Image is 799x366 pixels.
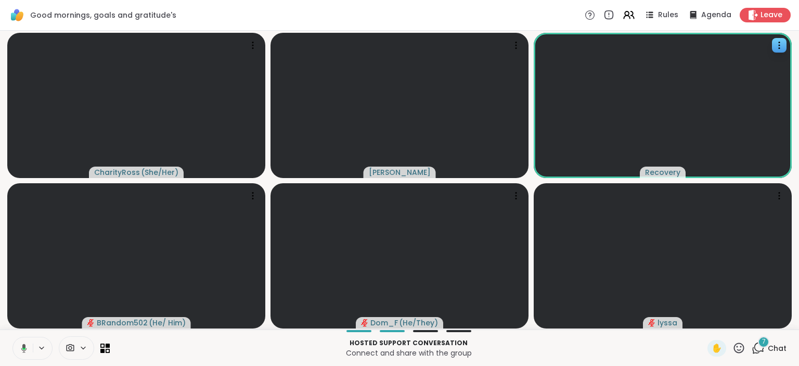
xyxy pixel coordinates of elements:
[116,348,701,358] p: Connect and share with the group
[712,342,722,355] span: ✋
[87,319,95,326] span: audio-muted
[361,319,368,326] span: audio-muted
[141,167,178,178] span: ( She/Her )
[761,10,782,20] span: Leave
[370,318,398,328] span: Dom_F
[645,167,680,178] span: Recovery
[768,343,787,354] span: Chat
[97,318,148,328] span: BRandom502
[701,10,731,20] span: Agenda
[762,337,766,346] span: 7
[648,319,655,326] span: audio-muted
[30,10,176,20] span: Good mornings, goals and gratitude's
[369,167,431,178] span: [PERSON_NAME]
[116,338,701,348] p: Hosted support conversation
[658,10,678,20] span: Rules
[8,6,26,24] img: ShareWell Logomark
[399,318,438,328] span: ( He/They )
[658,318,677,328] span: lyssa
[149,318,186,328] span: ( He/ Him )
[94,167,140,178] span: CharityRoss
